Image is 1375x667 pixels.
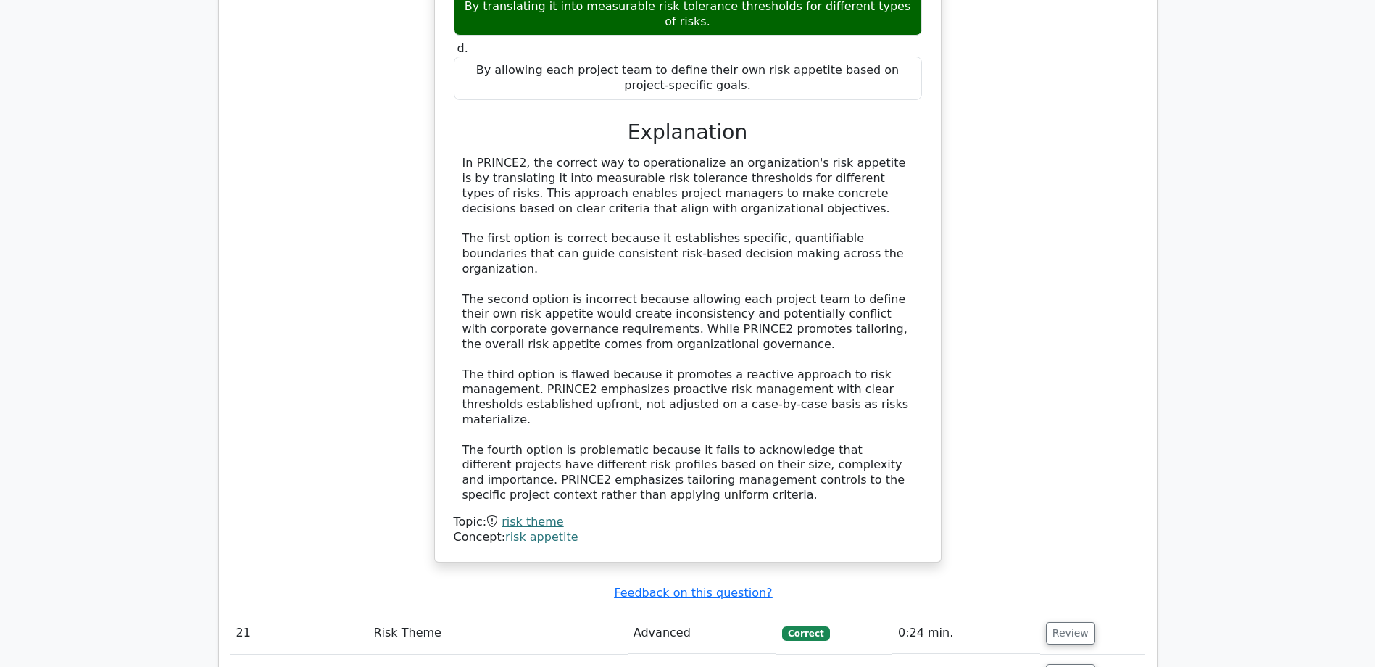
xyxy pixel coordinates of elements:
button: Review [1046,622,1095,645]
td: Risk Theme [367,613,627,654]
div: Concept: [454,530,922,545]
div: By allowing each project team to define their own risk appetite based on project-specific goals. [454,57,922,100]
td: 0:24 min. [892,613,1040,654]
h3: Explanation [462,120,913,145]
td: Advanced [628,613,776,654]
td: 21 [230,613,368,654]
span: Correct [782,626,829,641]
a: risk theme [502,515,563,529]
a: risk appetite [505,530,578,544]
a: Feedback on this question? [614,586,772,600]
span: d. [457,41,468,55]
div: Topic: [454,515,922,530]
div: In PRINCE2, the correct way to operationalize an organization's risk appetite is by translating i... [462,156,913,502]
